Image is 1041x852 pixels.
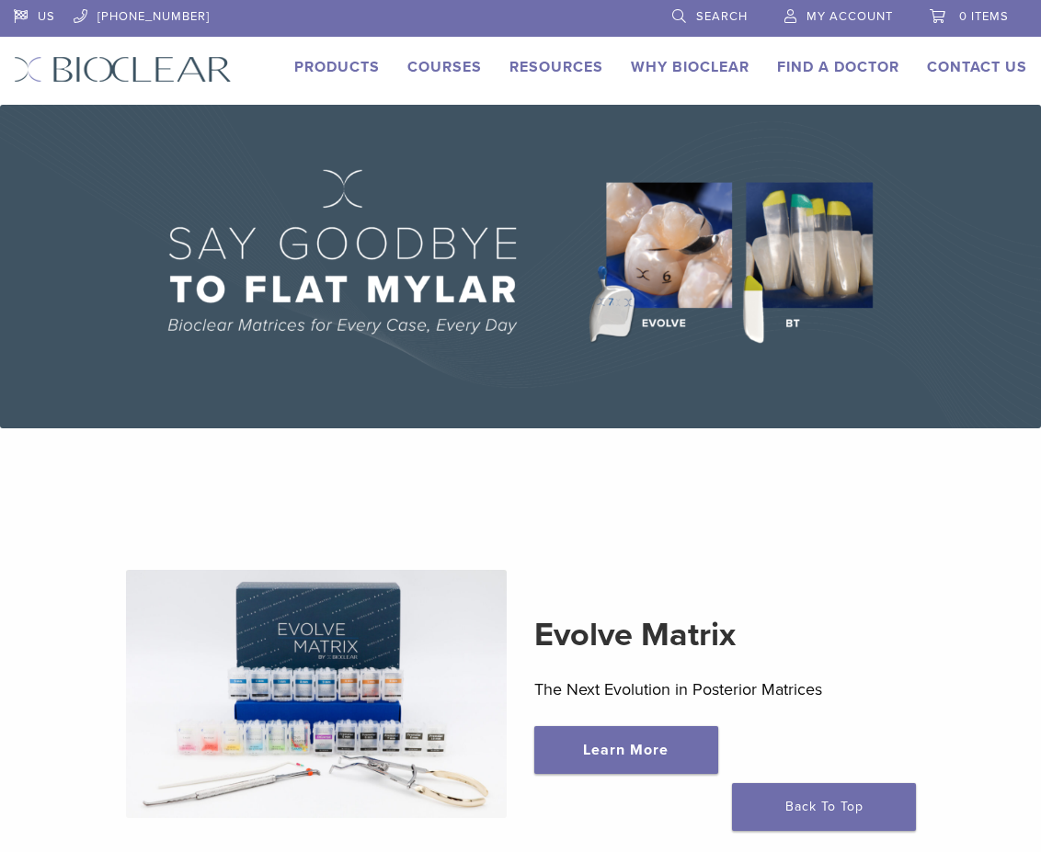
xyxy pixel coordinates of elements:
a: Products [294,58,380,76]
a: Learn More [534,726,718,774]
span: Search [696,9,748,24]
a: Find A Doctor [777,58,899,76]
a: Why Bioclear [631,58,749,76]
img: Bioclear [14,56,232,83]
span: My Account [806,9,893,24]
p: The Next Evolution in Posterior Matrices [534,676,915,703]
a: Resources [509,58,603,76]
h2: Evolve Matrix [534,613,915,657]
a: Back To Top [732,783,916,831]
span: 0 items [959,9,1009,24]
a: Contact Us [927,58,1027,76]
a: Courses [407,58,482,76]
img: Evolve Matrix [126,570,507,818]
